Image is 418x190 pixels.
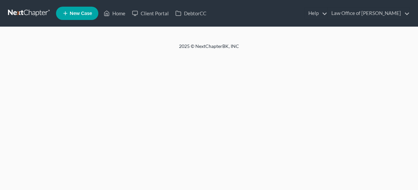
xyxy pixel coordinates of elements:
a: Home [100,7,129,19]
a: DebtorCC [172,7,210,19]
div: 2025 © NextChapterBK, INC [19,43,399,55]
new-legal-case-button: New Case [56,7,98,20]
a: Help [305,7,327,19]
a: Law Office of [PERSON_NAME] [328,7,410,19]
a: Client Portal [129,7,172,19]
